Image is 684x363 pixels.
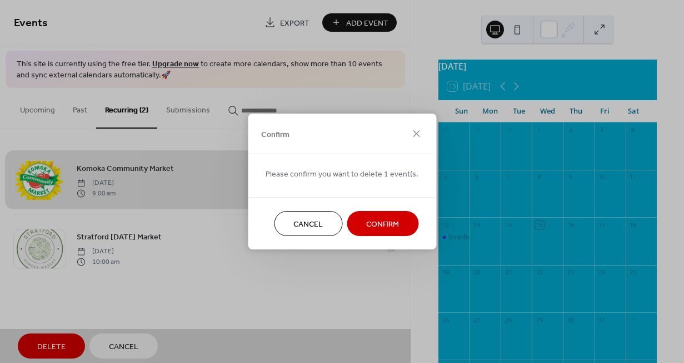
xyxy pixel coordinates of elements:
span: Confirm [366,219,399,230]
span: Confirm [261,129,289,140]
button: Cancel [274,211,342,236]
span: Cancel [293,219,323,230]
span: Please confirm you want to delete 1 event(s. [266,169,418,180]
button: Confirm [347,211,418,236]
